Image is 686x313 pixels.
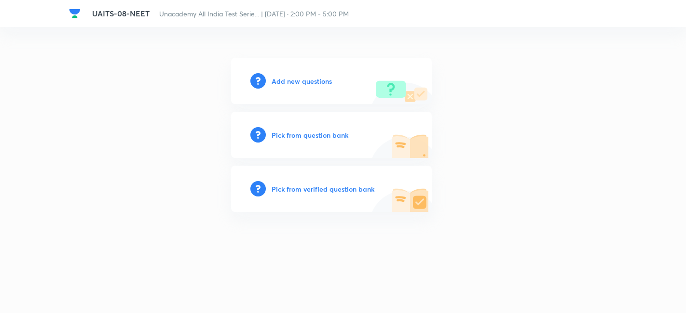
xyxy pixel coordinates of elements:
[92,8,150,18] span: UAITS-08-NEET
[272,184,374,194] h6: Pick from verified question bank
[69,8,81,19] img: Company Logo
[69,8,84,19] a: Company Logo
[272,76,332,86] h6: Add new questions
[159,9,349,18] span: Unacademy All India Test Serie... | [DATE] · 2:00 PM - 5:00 PM
[272,130,348,140] h6: Pick from question bank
